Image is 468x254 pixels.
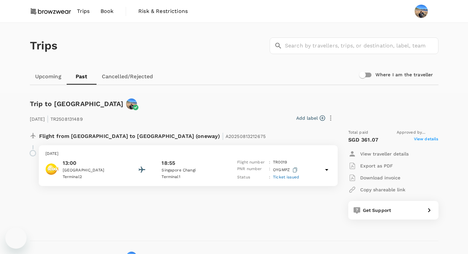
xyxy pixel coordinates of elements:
span: Risk & Restrictions [138,7,188,15]
span: Trips [77,7,90,15]
img: Deepa Subramaniam [415,5,428,18]
iframe: Button to launch messaging window [5,227,27,249]
img: Browzwear Solutions Pte Ltd [30,4,72,19]
span: Book [100,7,114,15]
